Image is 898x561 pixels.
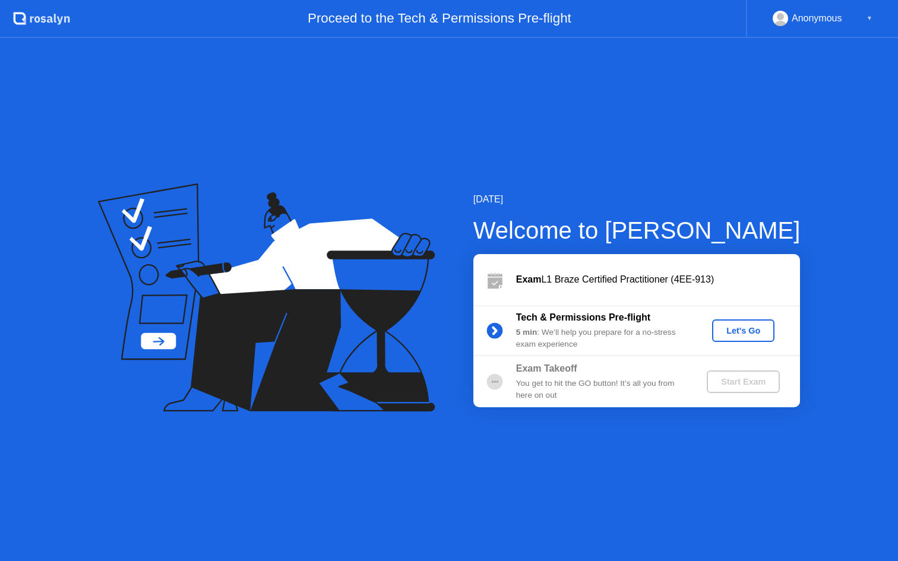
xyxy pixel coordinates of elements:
div: Start Exam [712,377,775,386]
div: : We’ll help you prepare for a no-stress exam experience [516,327,687,351]
b: Exam [516,274,542,284]
button: Start Exam [707,370,780,393]
b: 5 min [516,328,537,337]
div: Anonymous [792,11,842,26]
div: L1 Braze Certified Practitioner (4EE-913) [516,272,800,287]
div: You get to hit the GO button! It’s all you from here on out [516,378,687,402]
div: ▼ [867,11,872,26]
b: Tech & Permissions Pre-flight [516,312,650,322]
b: Exam Takeoff [516,363,577,373]
div: Let's Go [717,326,770,335]
button: Let's Go [712,319,774,342]
div: [DATE] [473,192,801,207]
div: Welcome to [PERSON_NAME] [473,213,801,248]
